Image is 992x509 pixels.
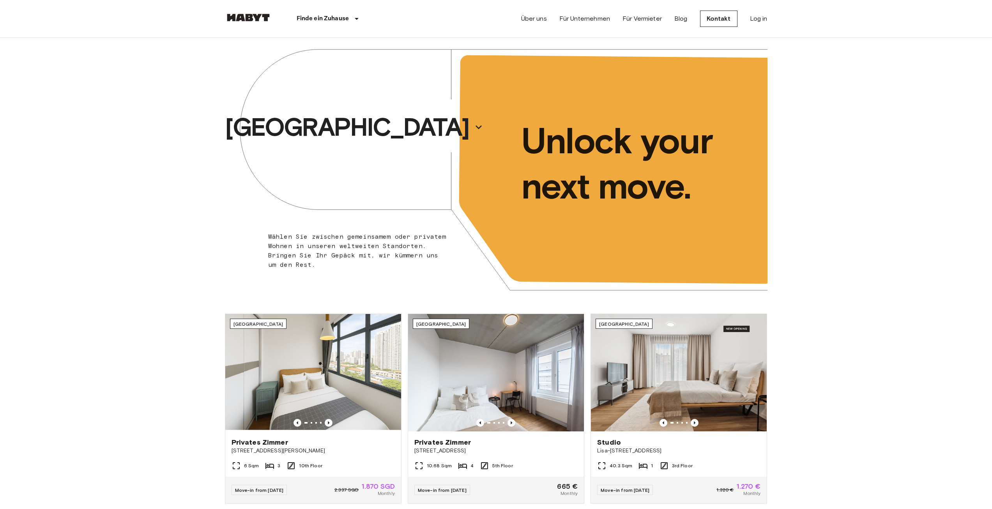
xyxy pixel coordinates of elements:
[334,486,359,493] span: 2.337 SGD
[521,14,547,23] a: Über uns
[225,314,401,431] img: Marketing picture of unit SG-01-116-001-02
[427,462,452,469] span: 10.68 Sqm
[601,487,649,493] span: Move-in from [DATE]
[297,14,349,23] p: Finde ein Zuhause
[492,462,513,469] span: 5th Floor
[268,232,447,270] p: Wählen Sie zwischen gemeinsamem oder privatem Wohnen in unseren weltweiten Standorten. Bringen Si...
[743,490,760,497] span: Monthly
[750,14,767,23] a: Log in
[299,462,322,469] span: 10th Floor
[232,438,288,447] span: Privates Zimmer
[700,11,737,27] a: Kontakt
[222,109,486,145] button: [GEOGRAPHIC_DATA]
[414,438,471,447] span: Privates Zimmer
[362,483,394,490] span: 1.870 SGD
[559,14,610,23] a: Für Unternehmen
[414,447,578,455] span: [STREET_ADDRESS]
[660,419,667,427] button: Previous image
[716,486,734,493] span: 1.320 €
[622,14,662,23] a: Für Vermieter
[597,447,760,455] span: Lisa-[STREET_ADDRESS]
[233,321,283,327] span: [GEOGRAPHIC_DATA]
[235,487,284,493] span: Move-in from [DATE]
[325,419,332,427] button: Previous image
[674,14,688,23] a: Blog
[416,321,466,327] span: [GEOGRAPHIC_DATA]
[507,419,515,427] button: Previous image
[476,419,484,427] button: Previous image
[408,314,584,431] img: Marketing picture of unit DE-04-037-026-03Q
[278,462,280,469] span: 3
[591,314,767,504] a: Marketing picture of unit DE-01-491-304-001Previous imagePrevious image[GEOGRAPHIC_DATA]StudioLis...
[610,462,632,469] span: 40.3 Sqm
[691,419,698,427] button: Previous image
[225,112,469,143] p: [GEOGRAPHIC_DATA]
[225,314,401,504] a: Marketing picture of unit SG-01-116-001-02Previous imagePrevious image[GEOGRAPHIC_DATA]Privates Z...
[378,490,395,497] span: Monthly
[470,462,474,469] span: 4
[672,462,693,469] span: 3rd Floor
[408,314,584,504] a: Marketing picture of unit DE-04-037-026-03QPrevious imagePrevious image[GEOGRAPHIC_DATA]Privates ...
[557,483,578,490] span: 665 €
[521,118,755,209] p: Unlock your next move.
[232,447,395,455] span: [STREET_ADDRESS][PERSON_NAME]
[418,487,467,493] span: Move-in from [DATE]
[591,314,767,431] img: Marketing picture of unit DE-01-491-304-001
[597,438,621,447] span: Studio
[561,490,578,497] span: Monthly
[225,14,272,21] img: Habyt
[294,419,301,427] button: Previous image
[737,483,760,490] span: 1.270 €
[244,462,259,469] span: 6 Sqm
[651,462,653,469] span: 1
[599,321,649,327] span: [GEOGRAPHIC_DATA]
